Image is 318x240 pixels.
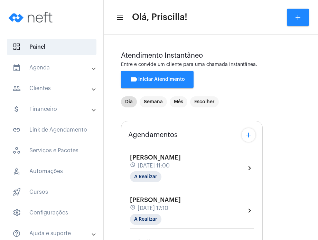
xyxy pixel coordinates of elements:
[12,43,21,51] span: sidenav icon
[7,122,96,138] span: Link de Agendamento
[140,96,167,107] mat-chip: Semana
[245,164,254,172] mat-icon: chevron_right
[7,184,96,200] span: Cursos
[130,214,161,225] mat-chip: A Realizar
[116,13,123,22] mat-icon: sidenav icon
[12,229,21,238] mat-icon: sidenav icon
[12,105,92,113] mat-panel-title: Financeiro
[245,207,254,215] mat-icon: chevron_right
[12,64,92,72] mat-panel-title: Agenda
[130,154,181,161] span: [PERSON_NAME]
[7,204,96,221] span: Configurações
[121,71,194,88] button: Iniciar Atendimento
[130,204,136,212] mat-icon: schedule
[4,101,103,117] mat-expansion-panel-header: sidenav iconFinanceiro
[12,229,92,238] mat-panel-title: Ajuda e suporte
[12,84,21,93] mat-icon: sidenav icon
[132,12,187,23] span: Olá, Priscilla!
[130,197,181,203] span: [PERSON_NAME]
[12,84,92,93] mat-panel-title: Clientes
[7,163,96,180] span: Automações
[12,188,21,196] span: sidenav icon
[121,52,301,59] div: Atendimento Instantâneo
[128,131,178,139] span: Agendamentos
[121,62,301,67] div: Entre e convide um cliente para uma chamada instantânea.
[4,80,103,97] mat-expansion-panel-header: sidenav iconClientes
[12,126,21,134] mat-icon: sidenav icon
[130,162,136,170] mat-icon: schedule
[12,64,21,72] mat-icon: sidenav icon
[4,59,103,76] mat-expansion-panel-header: sidenav iconAgenda
[138,205,168,211] span: [DATE] 17:10
[7,39,96,55] span: Painel
[130,77,185,82] span: Iniciar Atendimento
[121,96,137,107] mat-chip: Dia
[294,13,302,21] mat-icon: add
[12,105,21,113] mat-icon: sidenav icon
[244,131,253,139] mat-icon: add
[6,3,57,31] img: logo-neft-novo-2.png
[12,209,21,217] span: sidenav icon
[130,75,138,84] mat-icon: videocam
[12,146,21,155] span: sidenav icon
[138,163,170,169] span: [DATE] 11:00
[170,96,187,107] mat-chip: Mês
[190,96,219,107] mat-chip: Escolher
[7,142,96,159] span: Serviços e Pacotes
[130,171,161,182] mat-chip: A Realizar
[12,167,21,175] span: sidenav icon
